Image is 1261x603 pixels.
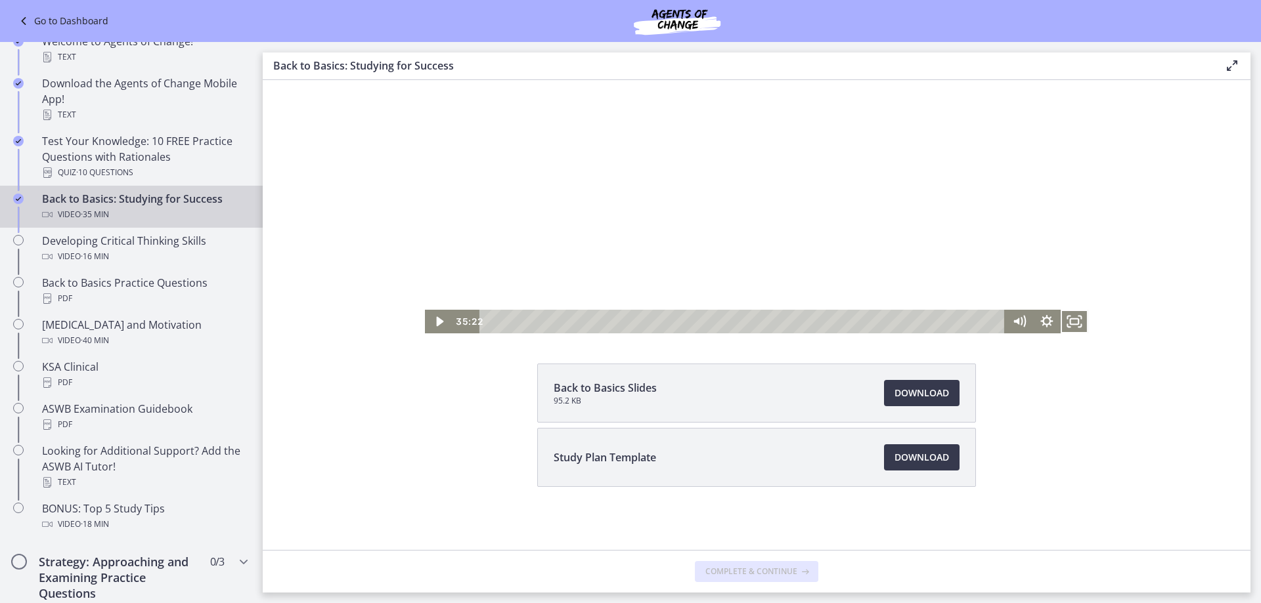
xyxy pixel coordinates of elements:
div: Back to Basics Practice Questions [42,275,247,306]
span: Download [895,449,949,465]
div: Download the Agents of Change Mobile App! [42,75,247,123]
span: · 18 min [81,516,109,532]
span: · 10 Questions [76,165,133,180]
div: Video [42,516,247,532]
span: · 16 min [81,249,109,264]
div: Text [42,107,247,123]
a: Download [884,380,960,406]
i: Completed [13,194,24,204]
span: 95.2 KB [554,396,657,406]
a: Go to Dashboard [16,13,108,29]
div: Video [42,333,247,348]
div: [MEDICAL_DATA] and Motivation [42,317,247,348]
div: ASWB Examination Guidebook [42,401,247,432]
span: Complete & continue [705,566,797,577]
h3: Back to Basics: Studying for Success [273,58,1203,73]
div: PDF [42,375,247,390]
button: Complete & continue [695,561,818,582]
div: Looking for Additional Support? Add the ASWB AI Tutor! [42,443,247,490]
span: 0 / 3 [210,554,224,570]
h2: Strategy: Approaching and Examining Practice Questions [39,554,199,601]
div: Text [42,49,247,65]
img: Agents of Change [598,5,756,37]
div: PDF [42,417,247,432]
div: Developing Critical Thinking Skills [42,233,247,264]
span: · 40 min [81,333,109,348]
div: KSA Clinical [42,359,247,390]
span: Study Plan Template [554,449,656,465]
i: Completed [13,78,24,89]
a: Download [884,444,960,470]
span: · 35 min [81,207,109,222]
div: Text [42,474,247,490]
div: Quiz [42,165,247,180]
div: Video [42,249,247,264]
div: PDF [42,291,247,306]
span: Download [895,385,949,401]
div: BONUS: Top 5 Study Tips [42,501,247,532]
div: Test Your Knowledge: 10 FREE Practice Questions with Rationales [42,133,247,180]
span: Back to Basics Slides [554,380,657,396]
div: Welcome to Agents of Change! [42,33,247,65]
i: Completed [13,136,24,146]
div: Back to Basics: Studying for Success [42,191,247,222]
div: Video [42,207,247,222]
